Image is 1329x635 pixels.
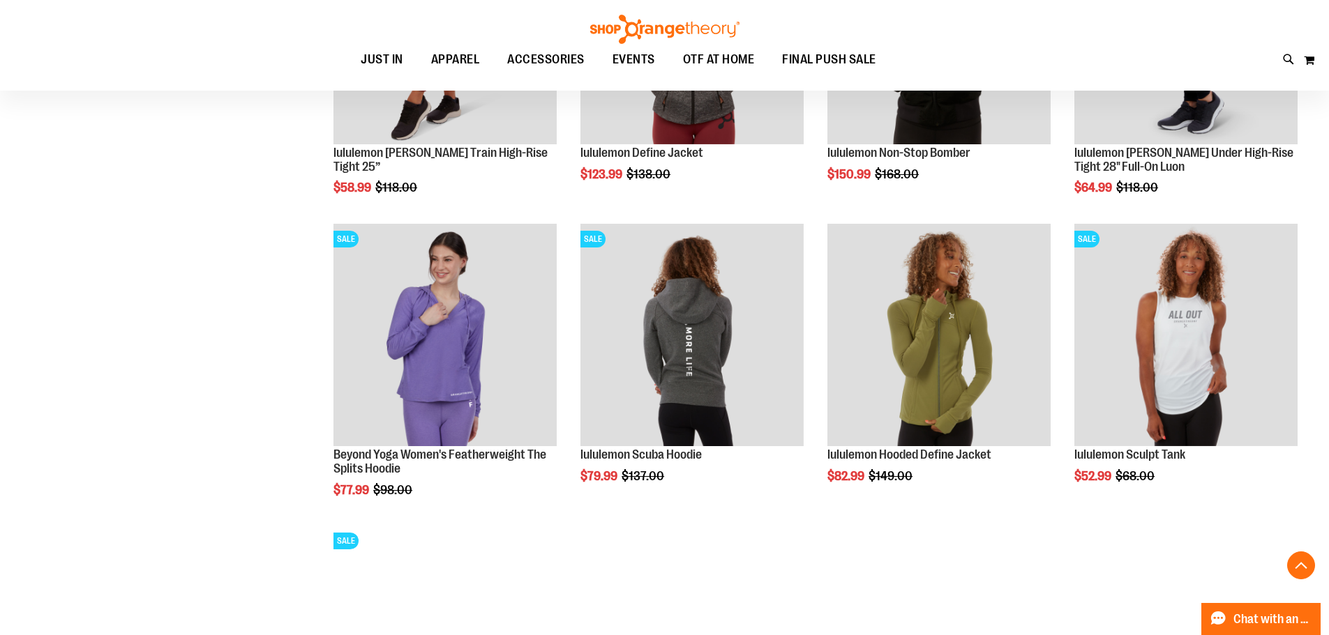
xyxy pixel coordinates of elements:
span: $98.00 [373,483,414,497]
span: SALE [333,231,359,247]
span: $82.99 [827,469,866,483]
a: lululemon Sculpt Tank [1074,447,1185,461]
span: $138.00 [626,167,673,181]
a: Product image for lululemon Scuba HoodieSALE [580,224,804,449]
img: Product image for lululemon Scuba Hoodie [580,224,804,447]
a: APPAREL [417,44,494,76]
span: EVENTS [613,44,655,75]
a: Beyond Yoga Women's Featherweight The Splits Hoodie [333,447,546,475]
span: $52.99 [1074,469,1113,483]
span: $77.99 [333,483,371,497]
span: $118.00 [1116,181,1160,194]
div: product [1067,217,1305,519]
a: ACCESSORIES [493,44,599,76]
span: OTF AT HOME [683,44,755,75]
a: lululemon Non-Stop Bomber [827,146,970,160]
a: FINAL PUSH SALE [768,44,890,75]
a: lululemon Scuba Hoodie [580,447,702,461]
span: $150.99 [827,167,873,181]
span: APPAREL [431,44,480,75]
span: FINAL PUSH SALE [782,44,876,75]
span: $64.99 [1074,181,1114,194]
a: Product image for Beyond Yoga Womens Featherweight The Splits HoodieSALE [333,224,557,449]
button: Chat with an Expert [1201,603,1321,635]
div: product [326,217,564,533]
span: ACCESSORIES [507,44,585,75]
div: product [573,217,811,519]
a: JUST IN [347,44,417,76]
a: lululemon Hooded Define Jacket [827,447,991,461]
span: $68.00 [1116,469,1157,483]
span: $58.99 [333,181,373,194]
a: EVENTS [599,44,669,76]
a: Product image for lululemon Hooded Define Jacket [827,224,1051,449]
a: Product image for lululemon Sculpt TankSALE [1074,224,1298,449]
span: $149.00 [869,469,915,483]
div: product [820,217,1058,519]
span: Chat with an Expert [1233,613,1312,626]
a: lululemon Define Jacket [580,146,703,160]
img: Product image for Beyond Yoga Womens Featherweight The Splits Hoodie [333,224,557,447]
span: JUST IN [361,44,403,75]
span: $137.00 [622,469,666,483]
span: $118.00 [375,181,419,194]
a: lululemon [PERSON_NAME] Under High-Rise Tight 28" Full-On Luon [1074,146,1293,174]
span: $168.00 [875,167,921,181]
span: SALE [580,231,606,247]
a: OTF AT HOME [669,44,769,76]
span: $79.99 [580,469,620,483]
span: SALE [333,533,359,549]
span: SALE [1074,231,1099,247]
a: lululemon [PERSON_NAME] Train High-Rise Tight 25” [333,146,548,174]
button: Back To Top [1287,551,1315,579]
img: Product image for lululemon Hooded Define Jacket [827,224,1051,447]
span: $123.99 [580,167,624,181]
img: Product image for lululemon Sculpt Tank [1074,224,1298,447]
img: Shop Orangetheory [588,15,742,44]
